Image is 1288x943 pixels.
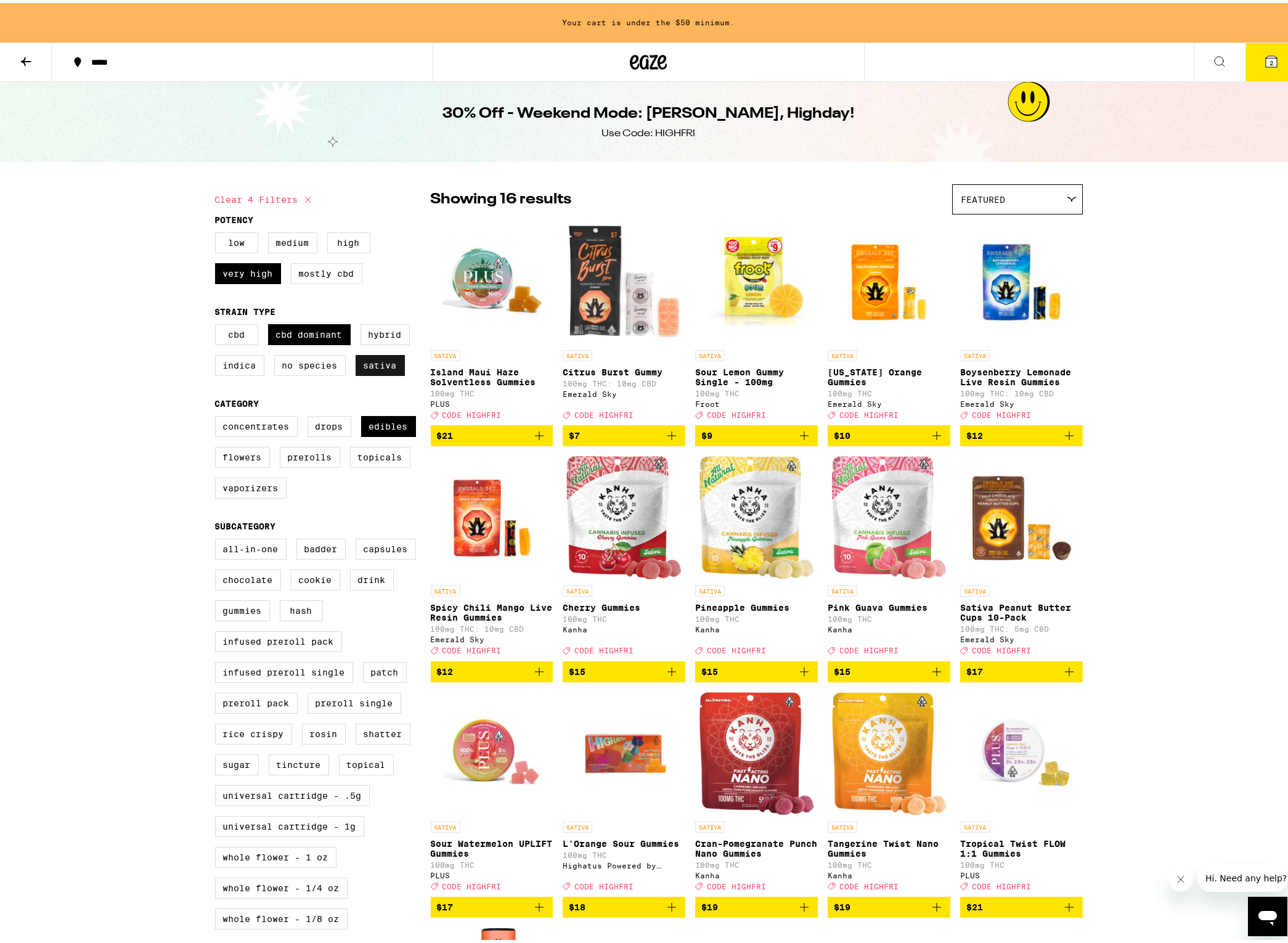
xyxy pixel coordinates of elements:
[699,453,814,576] img: Kanha - Pineapple Gummies
[960,364,1083,384] p: Boysenberry Lemonade Live Resin Gummies
[701,899,718,909] span: $19
[960,600,1083,619] p: Sativa Peanut Butter Cups 10-Pack
[215,721,292,741] label: Rice Crispy
[695,689,818,894] a: Open page for Cran-Pomegranate Punch Nano Gummies from Kanha
[431,632,553,640] div: Emerald Sky
[563,689,685,812] img: Highatus Powered by Cannabiotix - L'Orange Sour Gummies
[960,894,1083,915] button: Add to bag
[695,894,818,915] button: Add to bag
[431,689,553,894] a: Open page for Sour Watermelon UPLIFT Gummies from PLUS
[972,880,1031,888] span: CODE HIGHFRI
[695,612,818,620] p: 100mg THC
[356,536,416,557] label: Capsules
[268,321,351,342] label: CBD Dominant
[327,229,370,250] label: High
[828,689,950,894] a: Open page for Tangerine Twist Nano Gummies from Kanha
[215,659,353,680] label: Infused Preroll Single
[960,632,1083,640] div: Emerald Sky
[831,689,947,812] img: Kanha - Tangerine Twist Nano Gummies
[960,386,1083,394] p: 100mg THC: 10mg CBD
[563,600,685,610] p: Cherry Gummies
[280,597,323,618] label: Hash
[350,566,394,587] label: Drink
[695,386,818,394] p: 100mg THC
[695,818,725,830] p: SATIVA
[563,422,685,443] button: Add to bag
[215,905,348,926] label: Whole Flower - 1/8 oz
[569,664,585,674] span: $15
[431,386,553,394] p: 100mg THC
[291,566,340,587] label: Cookie
[1168,864,1193,889] iframe: Close message
[828,347,857,358] p: SATIVA
[215,229,258,250] label: Low
[431,600,553,619] p: Spicy Chili Mango Live Resin Gummies
[828,894,950,915] button: Add to bag
[828,218,950,422] a: Open page for California Orange Gummies from Emerald Sky
[574,408,634,416] span: CODE HIGHFRI
[695,453,818,658] a: Open page for Pineapple Gummies from Kanha
[431,858,553,866] p: 100mg THC
[215,212,254,222] legend: Potency
[695,364,818,384] p: Sour Lemon Gummy Single - 100mg
[431,218,553,341] img: PLUS - Island Maui Haze Solventless Gummies
[215,628,342,649] label: Infused Preroll Pack
[839,408,899,416] span: CODE HIGHFRI
[215,751,259,772] label: Sugar
[215,844,336,865] label: Whole Flower - 1 oz
[695,600,818,610] p: Pineapple Gummies
[699,689,814,812] img: Kanha - Cran-Pomegranate Punch Nano Gummies
[437,899,454,909] span: $17
[960,453,1083,576] img: Emerald Sky - Sativa Peanut Butter Cups 10-Pack
[961,192,1006,202] span: Featured
[695,218,818,341] img: Froot - Sour Lemon Gummy Single - 100mg
[442,100,855,121] h1: 30% Off - Weekend Mode: [PERSON_NAME], Highday!
[960,689,1083,812] img: PLUS - Tropical Twist FLOW 1:1 Gummies
[442,644,502,652] span: CODE HIGHFRI
[215,597,270,618] label: Gummies
[442,408,502,416] span: CODE HIGHFRI
[431,364,553,384] p: Island Maui Haze Solventless Gummies
[280,444,340,465] label: Prerolls
[215,304,276,314] legend: Strain Type
[828,818,857,830] p: SATIVA
[563,364,685,374] p: Citrus Burst Gummy
[566,453,682,576] img: Kanha - Cherry Gummies
[215,260,281,281] label: Very High
[215,413,298,434] label: Concentrates
[431,347,460,358] p: SATIVA
[215,475,287,496] label: Vaporizers
[828,582,857,594] p: SATIVA
[302,721,346,741] label: Rosin
[831,453,947,576] img: Kanha - Pink Guava Gummies
[361,413,416,434] label: Edibles
[695,658,818,679] button: Add to bag
[563,612,685,620] p: 100mg THC
[834,428,850,438] span: $10
[960,868,1083,876] div: PLUS
[431,422,553,443] button: Add to bag
[695,623,818,631] div: Kanha
[574,880,634,888] span: CODE HIGHFRI
[960,582,990,594] p: SATIVA
[695,422,818,443] button: Add to bag
[215,566,281,587] label: Chocolate
[437,664,454,674] span: $12
[834,899,850,909] span: $19
[960,347,990,358] p: SATIVA
[431,894,553,915] button: Add to bag
[431,818,460,830] p: SATIVA
[215,875,348,896] label: Whole Flower - 1/4 oz
[563,218,685,341] img: Emerald Sky - Citrus Burst Gummy
[291,260,362,281] label: Mostly CBD
[563,347,592,358] p: SATIVA
[966,428,983,438] span: $12
[828,600,950,610] p: Pink Guava Gummies
[431,397,553,405] div: PLUS
[574,644,634,652] span: CODE HIGHFRI
[695,836,818,855] p: Cran-Pomegranate Punch Nano Gummies
[707,408,766,416] span: CODE HIGHFRI
[308,413,351,434] label: Drops
[350,444,410,465] label: Topicals
[356,352,405,373] label: Sativa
